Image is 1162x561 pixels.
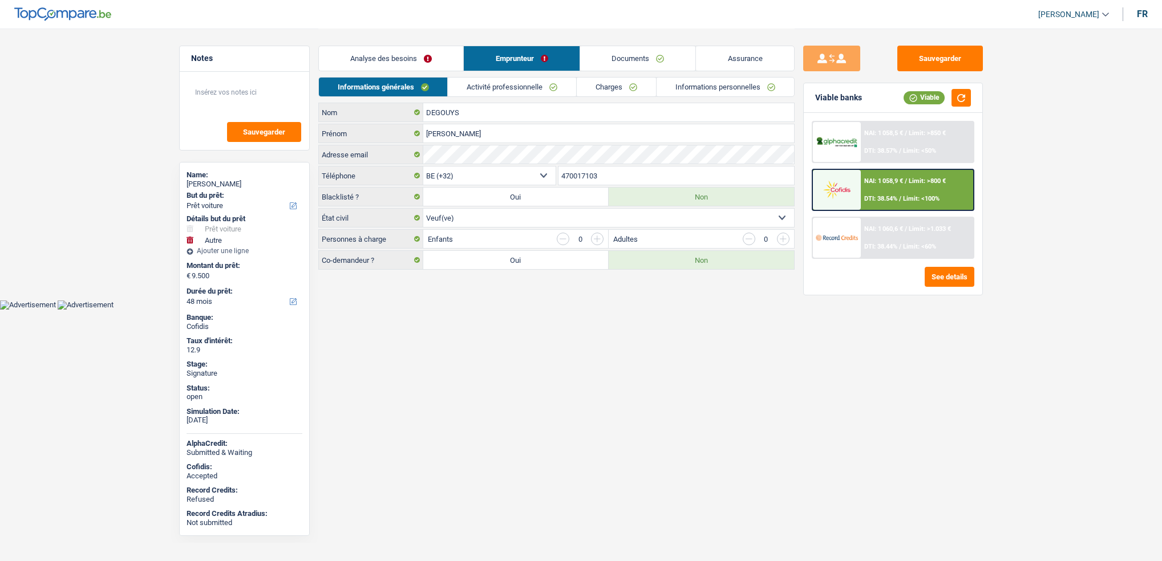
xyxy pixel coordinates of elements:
img: TopCompare Logo [14,7,111,21]
input: 401020304 [558,166,794,185]
div: Cofidis: [187,462,302,471]
span: DTI: 38.44% [864,243,897,250]
div: Taux d'intérêt: [187,336,302,345]
div: Status: [187,384,302,393]
span: / [905,225,907,233]
label: Adresse email [319,145,423,164]
a: Activité professionnelle [448,78,576,96]
div: Ajouter une ligne [187,247,302,255]
label: Adultes [613,235,638,243]
span: Limit: >850 € [909,129,946,137]
span: [PERSON_NAME] [1038,10,1099,19]
div: Record Credits Atradius: [187,509,302,518]
div: [DATE] [187,416,302,425]
div: Détails but du prêt [187,214,302,223]
div: Not submitted [187,518,302,527]
div: 0 [575,235,585,243]
div: fr [1137,9,1148,19]
a: Informations générales [319,78,448,96]
span: / [899,243,901,250]
div: [PERSON_NAME] [187,180,302,189]
label: Blacklisté ? [319,188,423,206]
label: Non [609,251,794,269]
label: Prénom [319,124,423,143]
label: Nom [319,103,423,121]
a: Informations personnelles [657,78,794,96]
label: Téléphone [319,166,423,185]
div: AlphaCredit: [187,439,302,448]
span: NAI: 1 058,9 € [864,177,903,185]
div: Cofidis [187,322,302,331]
img: Record Credits [816,227,858,248]
span: € [187,271,191,280]
img: Cofidis [816,179,858,200]
span: Limit: >1.033 € [909,225,951,233]
div: Banque: [187,313,302,322]
span: / [905,129,907,137]
span: / [905,177,907,185]
label: Personnes à charge [319,230,423,248]
a: Documents [580,46,696,71]
span: NAI: 1 058,5 € [864,129,903,137]
div: 12.9 [187,345,302,355]
label: Montant du prêt: [187,261,300,270]
span: DTI: 38.54% [864,195,897,202]
div: Stage: [187,360,302,369]
img: Advertisement [58,300,114,310]
label: Durée du prêt: [187,287,300,296]
a: Charges [577,78,656,96]
span: / [899,195,901,202]
span: DTI: 38.57% [864,147,897,155]
div: 0 [761,235,771,243]
label: Enfants [428,235,453,243]
button: See details [925,267,974,287]
label: Oui [423,188,609,206]
div: Submitted & Waiting [187,448,302,457]
span: NAI: 1 060,6 € [864,225,903,233]
div: Accepted [187,471,302,481]
span: Limit: <50% [903,147,936,155]
a: Assurance [696,46,794,71]
span: / [899,147,901,155]
button: Sauvegarder [897,46,983,71]
div: Viable banks [815,93,862,103]
h5: Notes [191,54,298,63]
div: Refused [187,495,302,504]
label: Non [609,188,794,206]
span: Limit: <100% [903,195,940,202]
button: Sauvegarder [227,122,301,142]
div: Name: [187,170,302,180]
div: open [187,392,302,401]
div: Record Credits: [187,486,302,495]
label: But du prêt: [187,191,300,200]
a: Analyse des besoins [319,46,464,71]
label: État civil [319,209,423,227]
span: Limit: >800 € [909,177,946,185]
div: Viable [904,91,945,104]
span: Limit: <60% [903,243,936,250]
div: Signature [187,369,302,378]
label: Co-demandeur ? [319,251,423,269]
img: AlphaCredit [816,136,858,149]
span: Sauvegarder [243,128,285,136]
a: [PERSON_NAME] [1029,5,1109,24]
a: Emprunteur [464,46,580,71]
label: Oui [423,251,609,269]
div: Simulation Date: [187,407,302,416]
